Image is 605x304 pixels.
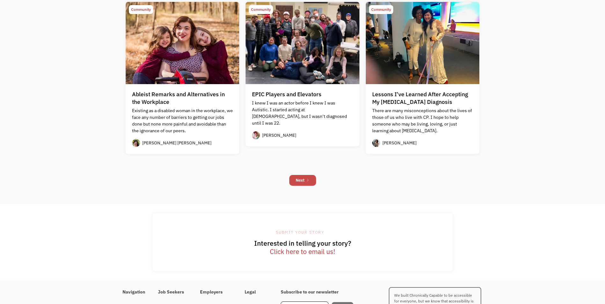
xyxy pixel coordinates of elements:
h1: Interested in telling your story? [153,239,453,256]
h4: Job Seekers [158,289,187,295]
div: EPIC Players and Elevators [252,90,321,98]
div: Next [296,177,305,184]
div: [PERSON_NAME] [262,132,296,138]
div: Lessons I’ve Learned After Accepting My [MEDICAL_DATA] Diagnosis [372,90,473,106]
h4: Subscribe to our newsletter [281,289,353,295]
p: I knew I was an actor before I knew I was Autistic. I started acting at [DEMOGRAPHIC_DATA], but I... [252,100,353,127]
a: CommunityAbleist Remarks and Alternatives in the WorkplaceExisting as a disabled woman in the wor... [126,2,240,154]
div: Community [251,6,271,13]
h4: Employers [200,289,232,295]
div: [PERSON_NAME] [382,140,417,146]
p: There are many misconceptions about the lives of those of us who live with CP. I hope to help som... [372,107,473,134]
div: [PERSON_NAME] [PERSON_NAME] [142,140,211,146]
h4: Legal [245,289,268,295]
a: Next Page [289,175,316,186]
div: List [122,172,483,189]
a: Click here to email us! [270,248,335,256]
div: Ableist Remarks and Alternatives in the Workplace [132,90,233,106]
div: Community [131,6,151,13]
p: Existing as a disabled woman in the workplace, we face any number of barriers to getting our jobs... [132,107,233,134]
a: CommunityEPIC Players and ElevatorsI knew I was an actor before I knew I was Autistic. I started ... [246,2,359,146]
a: CommunityLessons I’ve Learned After Accepting My [MEDICAL_DATA] DiagnosisThere are many misconcep... [366,2,480,154]
div: Community [371,6,391,13]
h4: Navigation [122,289,145,295]
div: SUBMIT YOUR STORY [153,228,453,236]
